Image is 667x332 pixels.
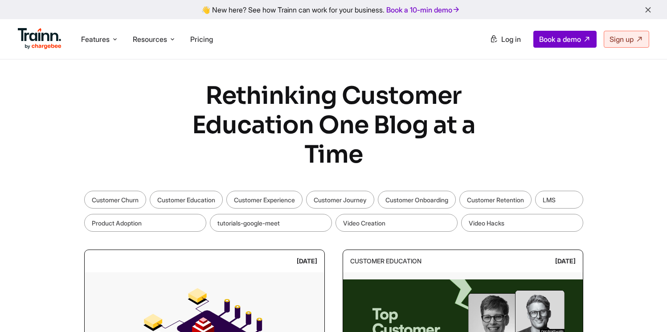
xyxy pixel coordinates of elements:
a: Customer Experience [226,191,303,209]
span: Features [81,34,110,44]
div: Customer Education [350,254,421,269]
a: Pricing [190,35,213,44]
div: [DATE] [555,254,576,269]
a: Sign up [604,31,649,48]
a: Video Creation [336,214,458,232]
a: Customer Churn [84,191,146,209]
a: Product Adoption [84,214,206,232]
a: Book a demo [533,31,597,48]
a: Log in [484,31,526,47]
img: Trainn Logo [18,28,61,49]
a: Customer Education [150,191,223,209]
span: Log in [501,35,521,44]
h1: Rethinking Customer Education One Blog at a Time [167,81,501,169]
a: Book a 10-min demo [385,4,462,16]
span: Sign up [610,35,634,44]
a: Customer Onboarding [378,191,456,209]
div: [DATE] [297,254,317,269]
iframe: Chat Widget [622,289,667,332]
a: Video Hacks [461,214,583,232]
span: Book a demo [539,35,581,44]
div: 👋 New here? See how Trainn can work for your business. [5,5,662,14]
a: LMS [535,191,583,209]
span: Resources [133,34,167,44]
a: tutorials-google-meet [210,214,332,232]
a: Customer Retention [459,191,532,209]
a: Customer Journey [306,191,374,209]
